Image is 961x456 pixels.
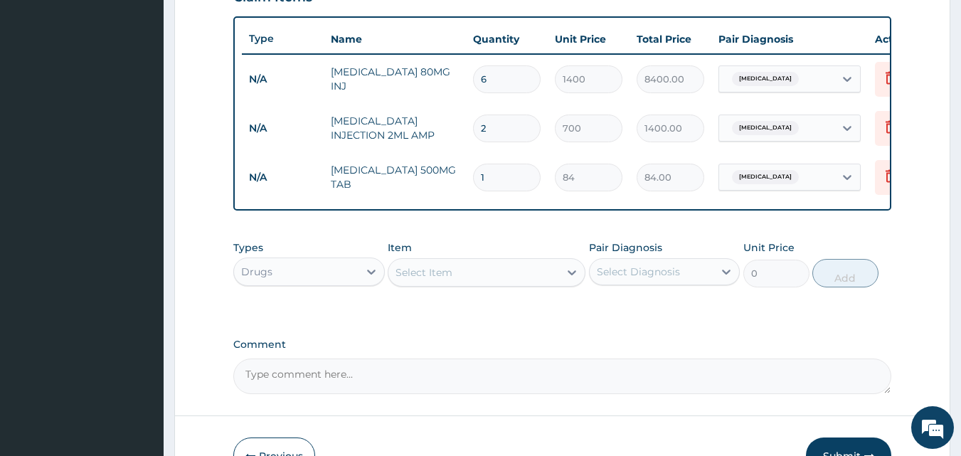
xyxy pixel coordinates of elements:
td: [MEDICAL_DATA] INJECTION 2ML AMP [324,107,466,149]
td: N/A [242,66,324,92]
label: Pair Diagnosis [589,240,662,255]
textarea: Type your message and hit 'Enter' [7,304,271,354]
td: [MEDICAL_DATA] 80MG INJ [324,58,466,100]
td: N/A [242,115,324,142]
img: d_794563401_company_1708531726252_794563401 [26,71,58,107]
th: Pair Diagnosis [711,25,868,53]
label: Comment [233,339,892,351]
th: Actions [868,25,939,53]
span: [MEDICAL_DATA] [732,121,799,135]
th: Total Price [630,25,711,53]
span: [MEDICAL_DATA] [732,72,799,86]
div: Chat with us now [74,80,239,98]
td: N/A [242,164,324,191]
th: Name [324,25,466,53]
div: Select Item [395,265,452,280]
div: Minimize live chat window [233,7,267,41]
div: Select Diagnosis [597,265,680,279]
th: Type [242,26,324,52]
div: Drugs [241,265,272,279]
label: Item [388,240,412,255]
span: [MEDICAL_DATA] [732,170,799,184]
th: Quantity [466,25,548,53]
th: Unit Price [548,25,630,53]
button: Add [812,259,878,287]
label: Unit Price [743,240,795,255]
td: [MEDICAL_DATA] 500MG TAB [324,156,466,198]
label: Types [233,242,263,254]
span: We're online! [83,137,196,281]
